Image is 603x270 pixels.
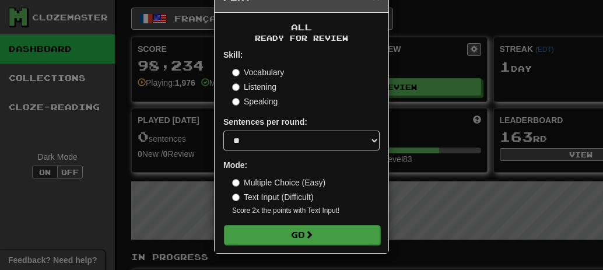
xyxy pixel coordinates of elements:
label: Sentences per round: [223,116,307,128]
span: All [291,22,312,32]
small: Ready for Review [223,33,380,43]
input: Speaking [232,98,240,106]
label: Vocabulary [232,66,284,78]
input: Text Input (Difficult) [232,194,240,201]
input: Multiple Choice (Easy) [232,179,240,187]
small: Score 2x the points with Text Input ! [232,206,380,216]
label: Speaking [232,96,278,107]
strong: Mode: [223,160,247,170]
label: Text Input (Difficult) [232,191,314,203]
input: Vocabulary [232,69,240,76]
input: Listening [232,83,240,91]
button: Go [224,225,380,245]
strong: Skill: [223,50,243,59]
label: Multiple Choice (Easy) [232,177,325,188]
label: Listening [232,81,276,93]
